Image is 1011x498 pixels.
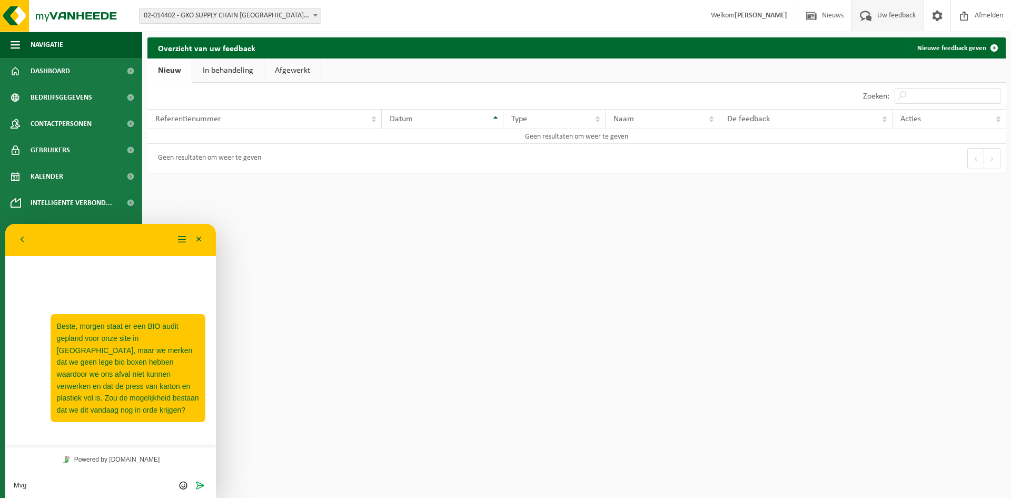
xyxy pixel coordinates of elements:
a: Powered by [DOMAIN_NAME] [53,229,158,242]
span: Kalender [31,163,63,190]
span: Navigatie [31,32,63,58]
span: 02-014402 - GXO SUPPLY CHAIN BELGIUM NV - ZELLIK [139,8,321,24]
span: Datum [390,115,413,123]
a: Nieuwe feedback geven [909,37,1005,58]
div: Geen resultaten om weer te geven [153,149,261,168]
span: De feedback [727,115,770,123]
span: Dashboard [31,58,70,84]
span: Intelligente verbond... [31,190,112,216]
button: Next [984,148,1000,169]
div: Group of buttons [170,256,185,267]
button: Emoji invoeren [170,256,185,267]
a: Nieuw [147,58,192,83]
label: Zoeken: [863,92,889,101]
span: Product Shop [31,216,78,242]
img: Tawky_16x16.svg [57,232,65,239]
button: Verzenden [187,256,202,267]
span: Acties [900,115,921,123]
span: Naam [613,115,634,123]
span: 02-014402 - GXO SUPPLY CHAIN BELGIUM NV - ZELLIK [140,8,321,23]
span: Contactpersonen [31,111,92,137]
button: Previous [967,148,984,169]
a: In behandeling [192,58,264,83]
td: Geen resultaten om weer te geven [147,129,1006,144]
a: Afgewerkt [264,58,321,83]
span: Referentienummer [155,115,221,123]
span: Gebruikers [31,137,70,163]
span: Bedrijfsgegevens [31,84,92,111]
span: Type [511,115,527,123]
strong: [PERSON_NAME] [735,12,787,19]
h2: Overzicht van uw feedback [147,37,266,58]
iframe: chat widget [5,224,216,498]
